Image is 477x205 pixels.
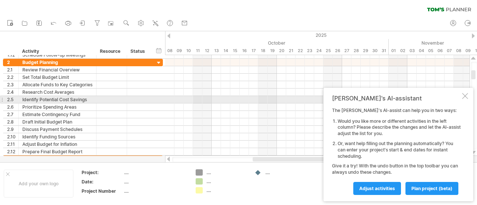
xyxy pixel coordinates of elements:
div: Sunday, 19 October 2025 [268,47,277,55]
div: 2 [7,59,18,66]
div: Venue Selection [22,156,92,163]
div: .... [124,179,187,185]
div: Friday, 24 October 2025 [314,47,323,55]
div: Identify Potential Cost Savings [22,96,92,103]
div: Thursday, 9 October 2025 [174,47,184,55]
div: Saturday, 18 October 2025 [258,47,268,55]
div: 2.7 [7,111,18,118]
div: Friday, 7 November 2025 [445,47,454,55]
div: 2.9 [7,126,18,133]
div: Wednesday, 5 November 2025 [426,47,435,55]
div: Adjust Budget for Inflation [22,141,92,148]
div: Prepare Final Budget Report [22,148,92,155]
div: Sunday, 2 November 2025 [398,47,407,55]
div: .... [124,188,187,194]
div: October 2025 [100,39,389,47]
div: Project Number [82,188,123,194]
div: 2.4 [7,89,18,96]
div: 2.12 [7,148,18,155]
div: Thursday, 23 October 2025 [305,47,314,55]
div: Wednesday, 15 October 2025 [230,47,240,55]
div: Friday, 10 October 2025 [184,47,193,55]
div: Review Financial Overview [22,66,92,73]
li: Or, want help filling out the planning automatically? You can enter your project's start & end da... [338,141,461,159]
div: Activity [22,48,92,55]
div: Monday, 13 October 2025 [212,47,221,55]
div: 2.1 [7,66,18,73]
div: Research Cost Averages [22,89,92,96]
span: Adjust activities [359,186,395,191]
div: Monday, 3 November 2025 [407,47,417,55]
div: Tuesday, 21 October 2025 [286,47,296,55]
li: Would you like more or different activities in the left column? Please describe the changes and l... [338,118,461,137]
div: Saturday, 11 October 2025 [193,47,202,55]
div: Tuesday, 28 October 2025 [351,47,361,55]
div: Budget Planning [22,59,92,66]
div: Thursday, 30 October 2025 [370,47,379,55]
div: Resource [100,48,123,55]
div: Identify Funding Sources [22,133,92,140]
div: .... [206,178,247,185]
div: Monday, 20 October 2025 [277,47,286,55]
div: [PERSON_NAME]'s AI-assistant [332,95,461,102]
div: Wednesday, 29 October 2025 [361,47,370,55]
div: Project: [82,169,123,176]
div: Thursday, 16 October 2025 [240,47,249,55]
div: Estimate Contingency Fund [22,111,92,118]
div: Tuesday, 4 November 2025 [417,47,426,55]
div: .... [265,169,306,176]
div: Thursday, 6 November 2025 [435,47,445,55]
div: Monday, 27 October 2025 [342,47,351,55]
div: 2.10 [7,133,18,140]
div: 2.5 [7,96,18,103]
div: Saturday, 8 November 2025 [454,47,463,55]
div: Set Total Budget Limit [22,74,92,81]
div: Draft Initial Budget Plan [22,118,92,125]
div: The [PERSON_NAME]'s AI-assist can help you in two ways: Give it a try! With the undo button in th... [332,108,461,195]
div: Wednesday, 22 October 2025 [296,47,305,55]
div: .... [206,187,247,193]
div: Discuss Payment Schedules [22,126,92,133]
div: 2.3 [7,81,18,88]
div: Tuesday, 14 October 2025 [221,47,230,55]
div: Saturday, 1 November 2025 [389,47,398,55]
div: Sunday, 26 October 2025 [333,47,342,55]
div: 2.2 [7,74,18,81]
span: plan project (beta) [411,186,452,191]
div: Add your own logo [4,170,73,198]
div: 2.6 [7,103,18,110]
a: plan project (beta) [405,182,458,195]
div: 2.8 [7,118,18,125]
div: Prioritize Spending Areas [22,103,92,110]
a: Adjust activities [353,182,401,195]
div: Status [130,48,147,55]
div: 2.11 [7,141,18,148]
div: Sunday, 12 October 2025 [202,47,212,55]
div: Friday, 17 October 2025 [249,47,258,55]
div: 3 [7,156,18,163]
div: Allocate Funds to Key Categories [22,81,92,88]
div: Saturday, 25 October 2025 [323,47,333,55]
div: Friday, 31 October 2025 [379,47,389,55]
div: Wednesday, 8 October 2025 [165,47,174,55]
div: Sunday, 9 November 2025 [463,47,473,55]
div: Date: [82,179,123,185]
div: .... [124,169,187,176]
div: .... [206,169,247,176]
